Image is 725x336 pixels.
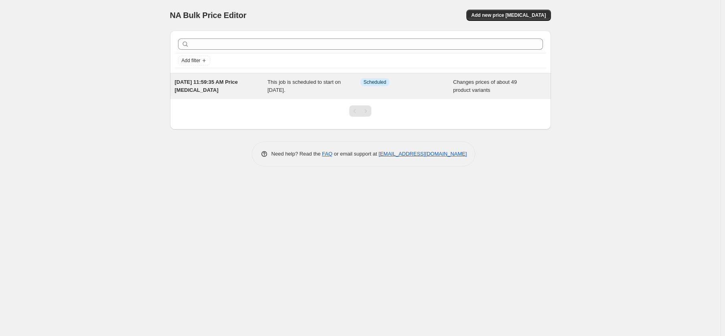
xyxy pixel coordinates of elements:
[471,12,546,18] span: Add new price [MEDICAL_DATA]
[379,151,467,157] a: [EMAIL_ADDRESS][DOMAIN_NAME]
[453,79,517,93] span: Changes prices of about 49 product variants
[349,105,371,117] nav: Pagination
[271,151,322,157] span: Need help? Read the
[267,79,341,93] span: This job is scheduled to start on [DATE].
[182,57,200,64] span: Add filter
[178,56,210,65] button: Add filter
[175,79,238,93] span: [DATE] 11:59:35 AM Price [MEDICAL_DATA]
[466,10,551,21] button: Add new price [MEDICAL_DATA]
[322,151,332,157] a: FAQ
[170,11,247,20] span: NA Bulk Price Editor
[332,151,379,157] span: or email support at
[364,79,387,85] span: Scheduled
